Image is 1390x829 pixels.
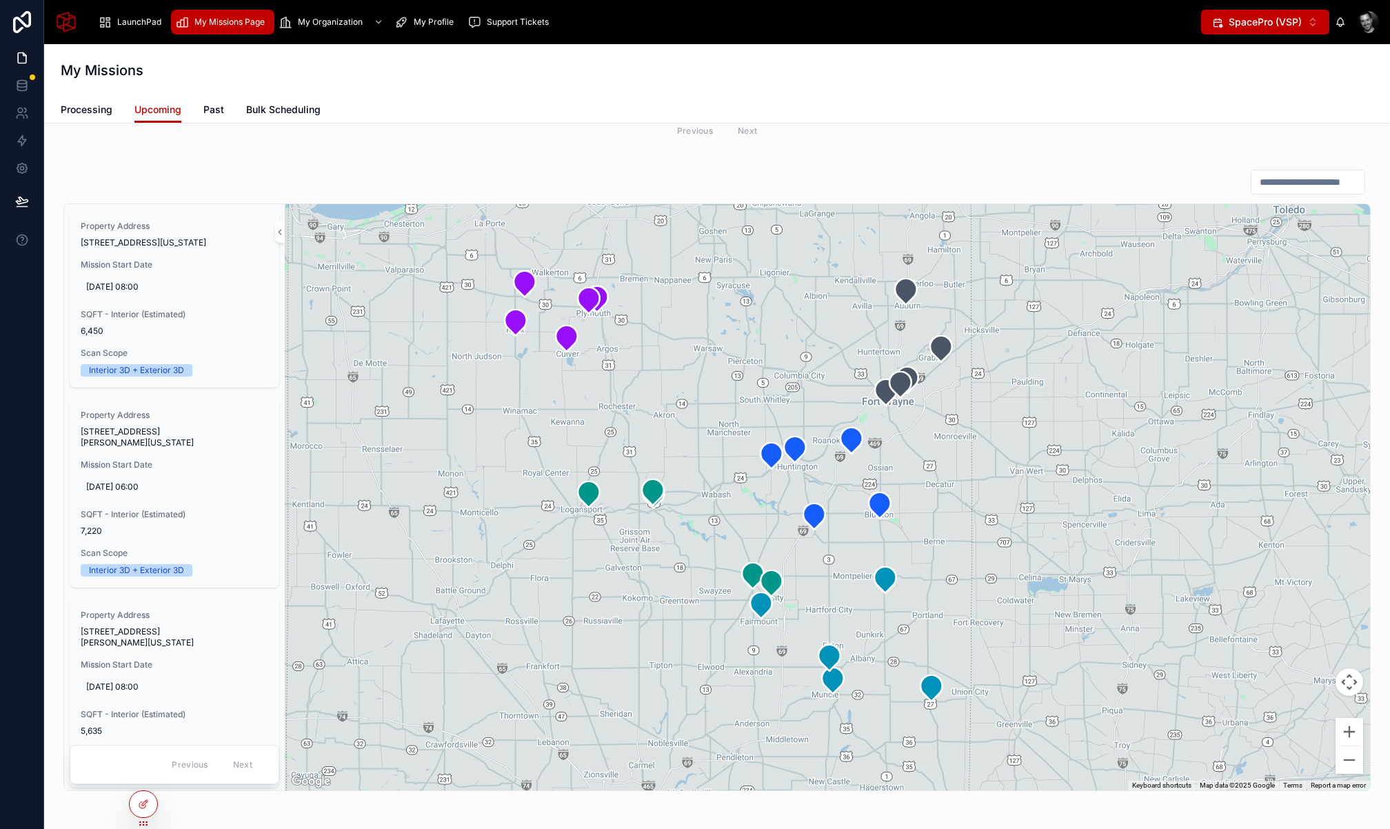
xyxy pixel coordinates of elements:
span: SQFT - Interior (Estimated) [81,509,268,520]
span: Upcoming [134,103,181,117]
a: LaunchPad [94,10,171,34]
a: My Profile [390,10,463,34]
span: LaunchPad [117,17,161,28]
span: My Missions Page [194,17,265,28]
span: Property Address [81,221,268,232]
div: scrollable content [88,7,1201,37]
img: Google [288,772,334,790]
span: Map data ©2025 Google [1200,781,1275,789]
span: Past [203,103,224,117]
span: Property Address [81,610,268,621]
span: [DATE] 06:00 [86,481,263,492]
a: Support Tickets [463,10,558,34]
span: My Profile [414,17,454,28]
div: Interior 3D + Exterior 3D [89,364,184,377]
button: Map camera controls [1336,668,1363,696]
a: Open this area in Google Maps (opens a new window) [288,772,334,790]
a: Report a map error [1311,781,1366,789]
button: Keyboard shortcuts [1132,781,1191,790]
button: Zoom in [1336,718,1363,746]
span: SpacePro (VSP) [1229,15,1302,29]
span: [DATE] 08:00 [86,681,263,692]
button: Select Button [1201,10,1329,34]
span: [STREET_ADDRESS][US_STATE] [81,237,268,248]
span: Processing [61,103,112,117]
a: My Missions Page [171,10,274,34]
div: Interior 3D + Exterior 3D [89,564,184,577]
a: Terms (opens in new tab) [1283,781,1302,789]
a: Bulk Scheduling [246,97,321,125]
span: Bulk Scheduling [246,103,321,117]
span: SQFT - Interior (Estimated) [81,709,268,720]
span: Scan Scope [81,348,268,359]
span: Property Address [81,410,268,421]
span: Scan Scope [81,548,268,559]
a: My Organization [274,10,390,34]
span: Mission Start Date [81,459,268,470]
span: Support Tickets [487,17,549,28]
span: Mission Start Date [81,259,268,270]
span: My Organization [298,17,363,28]
span: 6,450 [81,326,268,337]
img: App logo [55,11,77,33]
span: Mission Start Date [81,659,268,670]
span: 5,635 [81,726,268,737]
span: [STREET_ADDRESS][PERSON_NAME][US_STATE] [81,426,268,448]
button: Zoom out [1336,746,1363,774]
a: Processing [61,97,112,125]
span: SQFT - Interior (Estimated) [81,309,268,320]
span: 7,220 [81,526,268,537]
h1: My Missions [61,61,143,80]
a: Upcoming [134,97,181,123]
span: [STREET_ADDRESS][PERSON_NAME][US_STATE] [81,626,268,648]
span: [DATE] 08:00 [86,281,263,292]
a: Past [203,97,224,125]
